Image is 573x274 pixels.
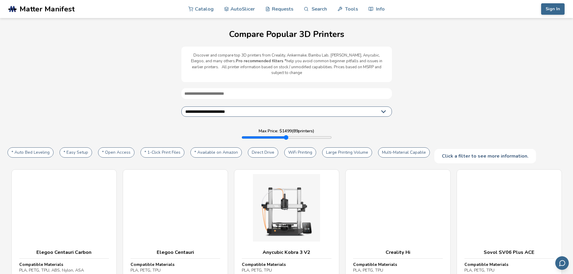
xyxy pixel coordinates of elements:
[60,147,92,158] button: * Easy Setup
[19,262,63,267] strong: Compatible Materials
[284,147,316,158] button: WiFi Printing
[464,262,508,267] strong: Compatible Materials
[555,256,569,270] button: Send feedback via email
[322,147,372,158] button: Large Printing Volume
[248,147,278,158] button: Direct Drive
[6,30,567,39] h1: Compare Popular 3D Printers
[242,249,331,255] h3: Anycubic Kobra 3 V2
[259,129,314,134] label: Max Price: $ 1499 ( 89 printers)
[242,267,272,273] span: PLA, PETG, TPU
[242,262,286,267] strong: Compatible Materials
[541,3,565,15] button: Sign In
[353,262,397,267] strong: Compatible Materials
[378,147,430,158] button: Multi-Material Capable
[190,147,242,158] button: * Available on Amazon
[98,147,134,158] button: * Open Access
[19,267,84,273] span: PLA, PETG, TPU, ABS, Nylon, ASA
[131,262,174,267] strong: Compatible Materials
[131,267,161,273] span: PLA, PETG, TPU
[131,249,220,255] h3: Elegoo Centauri
[434,149,536,163] div: Click a filter to see more information.
[236,58,286,64] b: Pro recommended filters *
[187,53,386,76] p: Discover and compare top 3D printers from Creality, Ankermake, Bambu Lab, [PERSON_NAME], Anycubic...
[19,249,109,255] h3: Elegoo Centauri Carbon
[140,147,184,158] button: * 1-Click Print Files
[353,249,443,255] h3: Creality Hi
[464,249,554,255] h3: Sovol SV06 Plus ACE
[464,267,494,273] span: PLA, PETG, TPU
[20,5,75,13] span: Matter Manifest
[8,147,54,158] button: * Auto Bed Leveling
[353,267,383,273] span: PLA, PETG, TPU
